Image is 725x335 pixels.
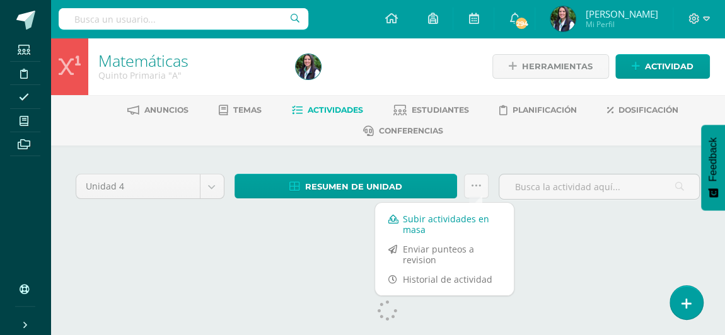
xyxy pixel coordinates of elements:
[363,121,443,141] a: Conferencias
[127,100,188,120] a: Anuncios
[233,105,262,115] span: Temas
[98,69,281,81] div: Quinto Primaria 'A'
[585,8,658,20] span: [PERSON_NAME]
[393,100,469,120] a: Estudiantes
[499,174,699,199] input: Busca la actividad aquí...
[98,52,281,69] h1: Matemáticas
[513,105,577,115] span: Planificación
[615,54,710,79] a: Actividad
[235,174,457,198] a: Resumen de unidad
[59,8,308,30] input: Busca un usuario...
[98,50,188,71] a: Matemáticas
[585,19,658,30] span: Mi Perfil
[514,16,528,30] span: 294
[375,239,514,270] a: Enviar punteos a revision
[76,174,224,198] a: Unidad 4
[292,100,363,120] a: Actividades
[375,270,514,289] a: Historial de actividad
[412,105,469,115] span: Estudiantes
[379,126,443,135] span: Conferencias
[219,100,262,120] a: Temas
[308,105,363,115] span: Actividades
[375,209,514,239] a: Subir actividades en masa
[550,6,576,31] img: 2c0c839dd314da7cbe4dae4a4a75361c.png
[492,54,609,79] a: Herramientas
[144,105,188,115] span: Anuncios
[296,54,321,79] img: 2c0c839dd314da7cbe4dae4a4a75361c.png
[522,55,593,78] span: Herramientas
[645,55,693,78] span: Actividad
[305,175,402,198] span: Resumen de unidad
[707,137,719,181] span: Feedback
[86,174,190,198] span: Unidad 4
[499,100,577,120] a: Planificación
[701,125,725,210] button: Feedback - Mostrar encuesta
[618,105,678,115] span: Dosificación
[607,100,678,120] a: Dosificación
